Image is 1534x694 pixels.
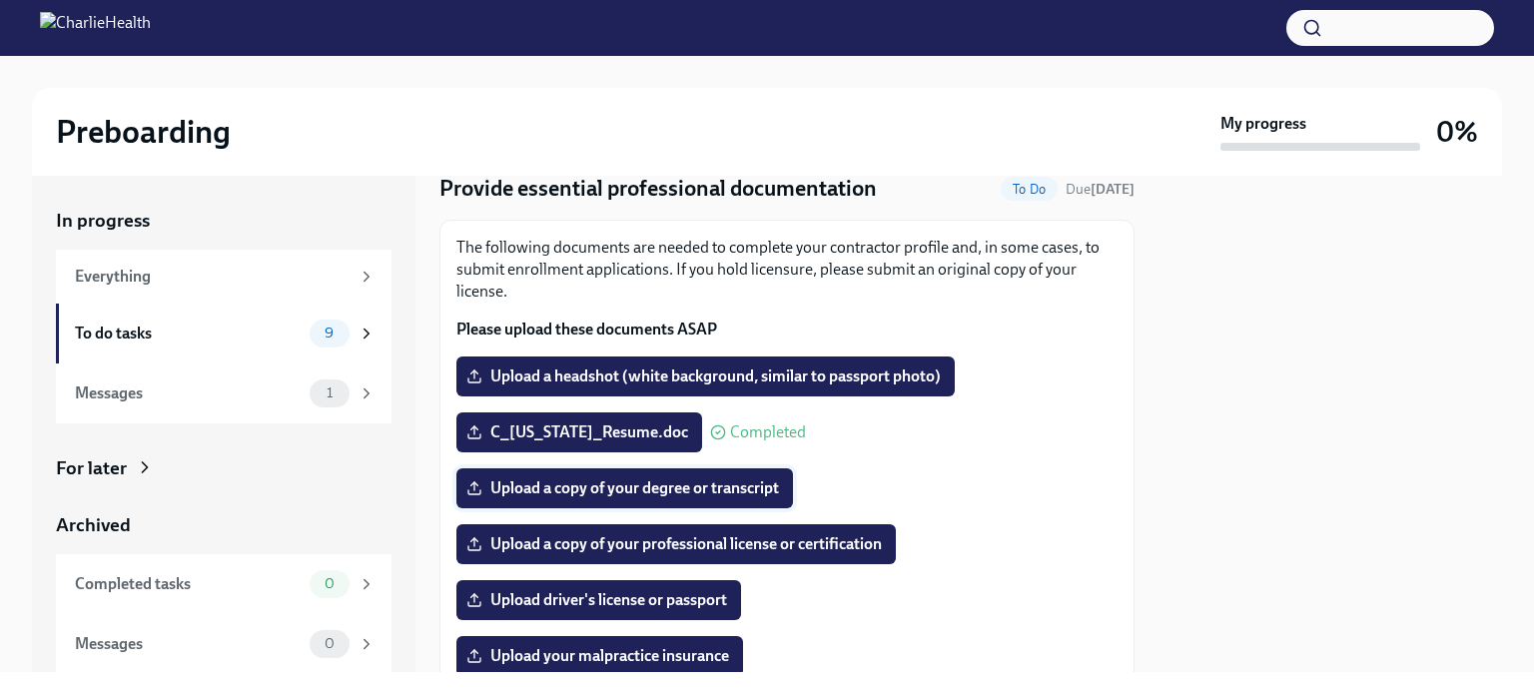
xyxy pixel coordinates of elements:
a: Messages1 [56,363,391,423]
img: CharlieHealth [40,12,151,44]
label: Upload driver's license or passport [456,580,741,620]
strong: Please upload these documents ASAP [456,320,717,339]
div: Messages [75,633,302,655]
strong: My progress [1220,113,1306,135]
span: September 3rd, 2025 09:00 [1066,180,1135,199]
span: Completed [730,424,806,440]
div: To do tasks [75,323,302,345]
div: Everything [75,266,350,288]
div: For later [56,455,127,481]
span: C_[US_STATE]_Resume.doc [470,422,688,442]
span: To Do [1001,182,1058,197]
span: Upload a copy of your degree or transcript [470,478,779,498]
label: Upload your malpractice insurance [456,636,743,676]
a: In progress [56,208,391,234]
span: 0 [313,636,347,651]
a: To do tasks9 [56,304,391,363]
span: Upload driver's license or passport [470,590,727,610]
h4: Provide essential professional documentation [439,174,877,204]
div: Messages [75,382,302,404]
span: Upload a copy of your professional license or certification [470,534,882,554]
div: Completed tasks [75,573,302,595]
span: Upload a headshot (white background, similar to passport photo) [470,366,941,386]
h3: 0% [1436,114,1478,150]
strong: [DATE] [1091,181,1135,198]
a: Messages0 [56,614,391,674]
a: Everything [56,250,391,304]
label: Upload a headshot (white background, similar to passport photo) [456,356,955,396]
label: C_[US_STATE]_Resume.doc [456,412,702,452]
a: For later [56,455,391,481]
h2: Preboarding [56,112,231,152]
a: Archived [56,512,391,538]
label: Upload a copy of your degree or transcript [456,468,793,508]
label: Upload a copy of your professional license or certification [456,524,896,564]
span: 9 [313,326,346,341]
p: The following documents are needed to complete your contractor profile and, in some cases, to sub... [456,237,1118,303]
a: Completed tasks0 [56,554,391,614]
span: Due [1066,181,1135,198]
span: 1 [315,385,345,400]
span: 0 [313,576,347,591]
span: Upload your malpractice insurance [470,646,729,666]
